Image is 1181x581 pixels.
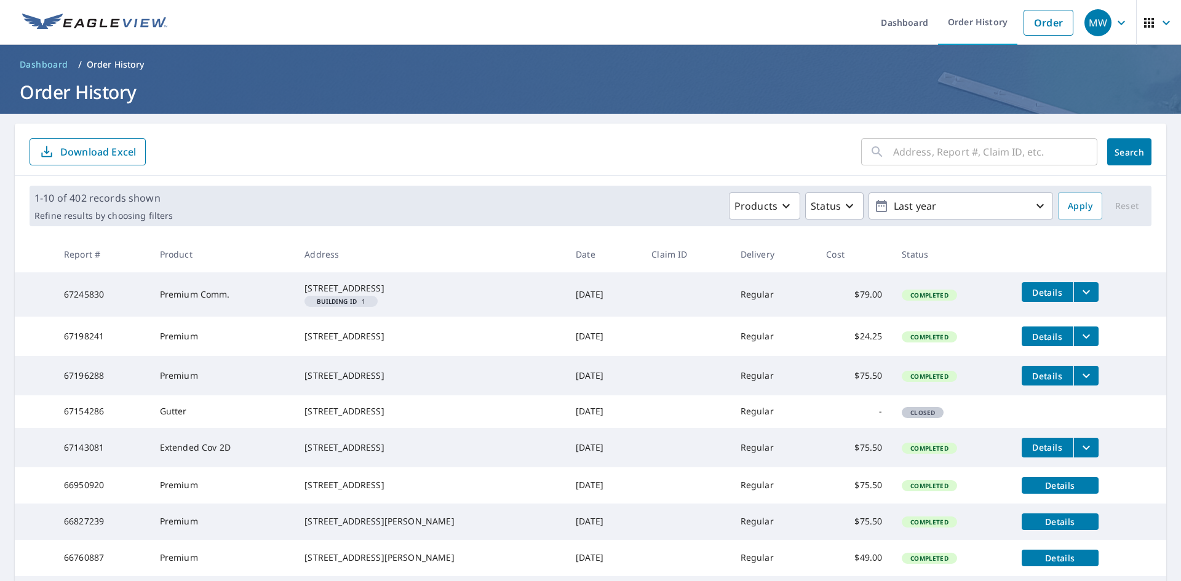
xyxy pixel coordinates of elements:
span: Completed [903,481,955,490]
button: detailsBtn-67196288 [1022,366,1073,385]
span: 1 [309,298,373,304]
span: Closed [903,408,942,417]
span: Search [1117,146,1142,158]
th: Address [295,236,566,272]
div: [STREET_ADDRESS] [304,370,556,382]
div: MW [1084,9,1111,36]
td: 66827239 [54,504,150,540]
td: Regular [731,428,817,467]
td: [DATE] [566,540,642,576]
span: Apply [1068,199,1092,214]
div: [STREET_ADDRESS] [304,405,556,417]
span: Completed [903,444,955,453]
td: Premium [150,540,295,576]
td: 66760887 [54,540,150,576]
td: Regular [731,272,817,317]
th: Cost [816,236,892,272]
td: Premium [150,504,295,540]
div: [STREET_ADDRESS] [304,479,556,491]
td: 67154286 [54,395,150,427]
p: Products [734,199,777,213]
th: Report # [54,236,150,272]
td: $24.25 [816,317,892,356]
button: Last year [869,192,1053,219]
td: Regular [731,395,817,427]
li: / [78,57,82,72]
td: Premium [150,317,295,356]
button: detailsBtn-67245830 [1022,282,1073,302]
button: Download Excel [30,138,146,165]
td: 67196288 [54,356,150,395]
div: [STREET_ADDRESS] [304,441,556,454]
td: Premium Comm. [150,272,295,317]
td: [DATE] [566,317,642,356]
span: Dashboard [20,58,68,71]
img: EV Logo [22,14,167,32]
td: Regular [731,356,817,395]
td: Regular [731,504,817,540]
td: Regular [731,317,817,356]
span: Details [1029,480,1091,491]
td: [DATE] [566,467,642,504]
td: 67143081 [54,428,150,467]
p: 1-10 of 402 records shown [34,191,173,205]
span: Completed [903,333,955,341]
td: Extended Cov 2D [150,428,295,467]
td: [DATE] [566,428,642,467]
button: filesDropdownBtn-67198241 [1073,326,1099,346]
p: Order History [87,58,145,71]
th: Product [150,236,295,272]
td: 67198241 [54,317,150,356]
h1: Order History [15,79,1166,105]
span: Details [1029,331,1066,342]
td: Gutter [150,395,295,427]
a: Dashboard [15,55,73,74]
th: Claim ID [642,236,730,272]
span: Completed [903,554,955,563]
button: Products [729,192,800,219]
td: [DATE] [566,356,642,395]
p: Download Excel [60,145,136,159]
td: $75.50 [816,504,892,540]
button: detailsBtn-66827239 [1022,513,1099,530]
span: Details [1029,370,1066,382]
td: Premium [150,467,295,504]
p: Status [811,199,841,213]
span: Details [1029,287,1066,298]
span: Completed [903,372,955,381]
td: Premium [150,356,295,395]
td: [DATE] [566,504,642,540]
span: Completed [903,291,955,299]
td: $75.50 [816,467,892,504]
button: detailsBtn-66950920 [1022,477,1099,494]
td: $75.50 [816,428,892,467]
th: Delivery [731,236,817,272]
td: $79.00 [816,272,892,317]
p: Last year [889,196,1033,217]
div: [STREET_ADDRESS][PERSON_NAME] [304,551,556,564]
span: Details [1029,516,1091,528]
td: $75.50 [816,356,892,395]
td: 66950920 [54,467,150,504]
button: detailsBtn-66760887 [1022,550,1099,566]
button: detailsBtn-67198241 [1022,326,1073,346]
td: Regular [731,467,817,504]
td: - [816,395,892,427]
em: Building ID [317,298,357,304]
button: Search [1107,138,1151,165]
input: Address, Report #, Claim ID, etc. [893,135,1097,169]
button: Apply [1058,192,1102,219]
span: Details [1029,441,1066,453]
button: Status [805,192,864,219]
div: [STREET_ADDRESS] [304,282,556,294]
div: [STREET_ADDRESS][PERSON_NAME] [304,515,556,528]
button: filesDropdownBtn-67143081 [1073,438,1099,457]
div: [STREET_ADDRESS] [304,330,556,342]
th: Status [892,236,1011,272]
button: detailsBtn-67143081 [1022,438,1073,457]
span: Details [1029,552,1091,564]
th: Date [566,236,642,272]
td: 67245830 [54,272,150,317]
span: Completed [903,518,955,526]
p: Refine results by choosing filters [34,210,173,221]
